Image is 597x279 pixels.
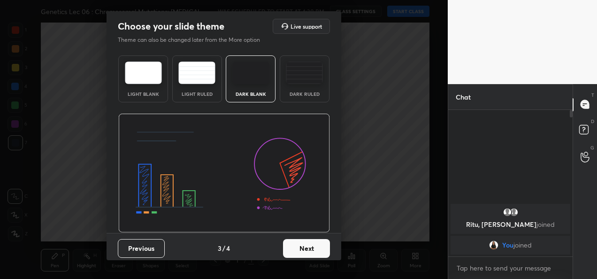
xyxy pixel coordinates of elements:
[232,92,269,96] div: Dark Blank
[503,208,512,217] img: default.png
[489,240,498,250] img: 31e0e67977fa4eb481ffbcafe7fbc2ad.jpg
[118,20,224,32] h2: Choose your slide theme
[222,243,225,253] h4: /
[456,221,565,228] p: Ritu, [PERSON_NAME]
[502,241,513,249] span: You
[291,23,322,29] h5: Live support
[118,114,330,233] img: darkThemeBanner.d06ce4a2.svg
[448,85,478,109] p: Chat
[118,36,270,44] p: Theme can also be changed later from the More option
[590,144,594,151] p: G
[178,92,216,96] div: Light Ruled
[448,202,573,256] div: grid
[536,220,555,229] span: joined
[509,208,519,217] img: default.png
[178,62,215,84] img: lightRuledTheme.5fabf969.svg
[124,92,162,96] div: Light Blank
[232,62,269,84] img: darkTheme.f0cc69e5.svg
[125,62,162,84] img: lightTheme.e5ed3b09.svg
[286,62,323,84] img: darkRuledTheme.de295e13.svg
[591,92,594,99] p: T
[513,241,532,249] span: joined
[218,243,222,253] h4: 3
[591,118,594,125] p: D
[283,239,330,258] button: Next
[118,239,165,258] button: Previous
[286,92,323,96] div: Dark Ruled
[226,243,230,253] h4: 4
